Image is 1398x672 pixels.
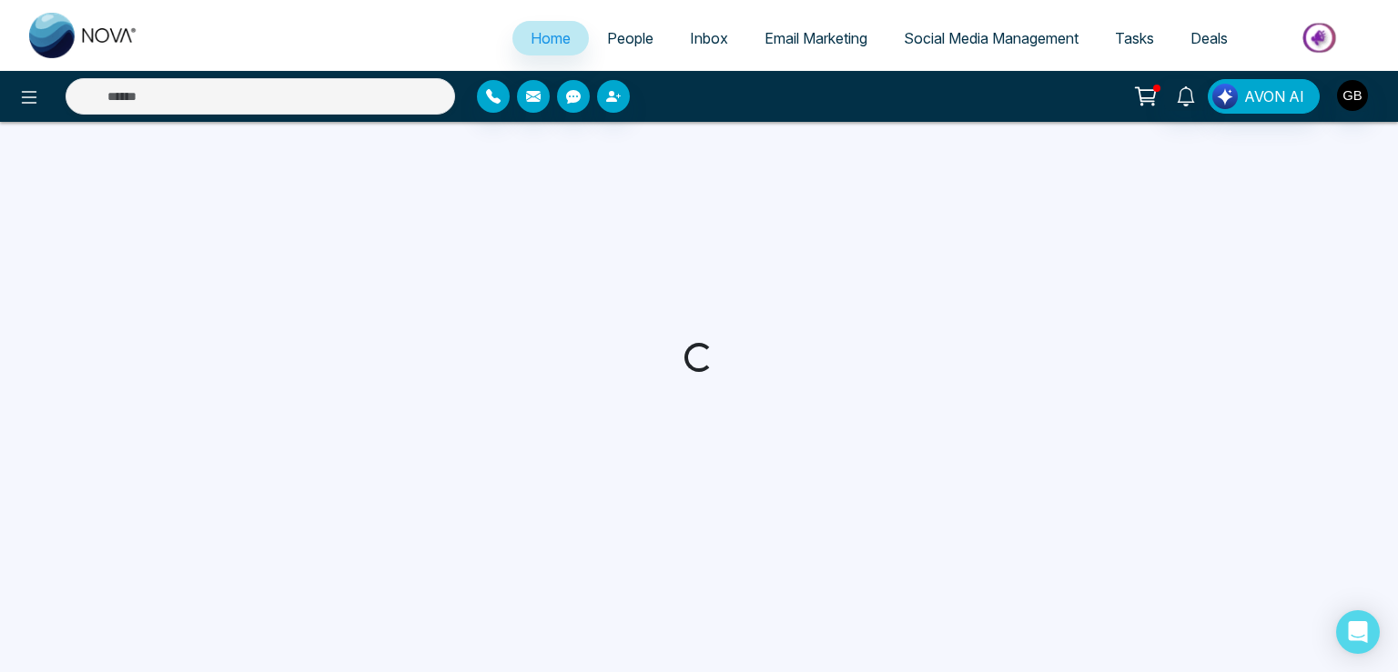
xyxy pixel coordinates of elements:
span: AVON AI [1244,85,1304,107]
span: Deals [1190,29,1228,47]
span: Tasks [1115,29,1154,47]
a: Inbox [672,21,746,55]
a: People [589,21,672,55]
img: Market-place.gif [1255,17,1387,58]
span: People [607,29,653,47]
img: User Avatar [1337,80,1368,111]
span: Inbox [690,29,728,47]
span: Social Media Management [904,29,1079,47]
a: Social Media Management [886,21,1097,55]
a: Email Marketing [746,21,886,55]
a: Home [512,21,589,55]
img: Nova CRM Logo [29,13,138,58]
img: Lead Flow [1212,84,1238,109]
a: Tasks [1097,21,1172,55]
a: Deals [1172,21,1246,55]
span: Email Marketing [765,29,867,47]
button: AVON AI [1208,79,1320,114]
span: Home [531,29,571,47]
div: Open Intercom Messenger [1336,610,1380,654]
